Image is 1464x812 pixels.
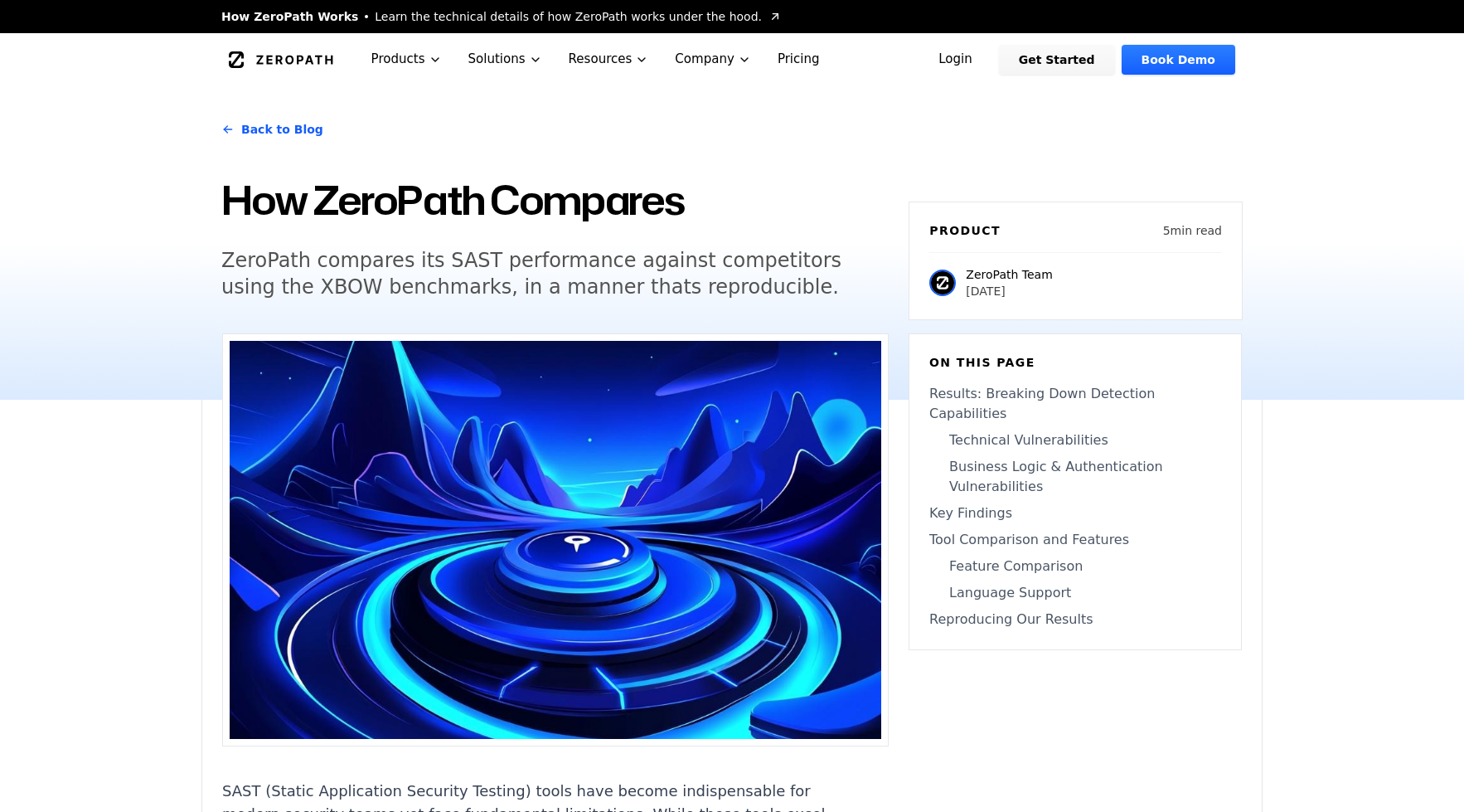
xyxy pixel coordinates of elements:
[966,283,1052,299] p: [DATE]
[929,354,1221,371] h6: On this page
[929,270,956,296] img: ZeroPath Team
[221,8,358,25] span: How ZeroPath Works
[555,33,662,85] button: Resources
[929,457,1221,497] a: Business Logic & Authentication Vulnerabilities
[929,610,1221,630] a: Reproducing Our Results
[221,106,323,153] a: Back to Blog
[929,530,1221,550] a: Tool Comparison and Features
[919,45,992,75] a: Login
[929,430,1221,450] a: Technical Vulnerabilities
[662,33,764,85] button: Company
[1122,45,1235,75] a: Book Demo
[929,384,1221,424] a: Results: Breaking Down Detection Capabilities
[929,557,1221,576] a: Feature Comparison
[358,33,455,85] button: Products
[230,341,881,739] img: How ZeroPath Compares
[201,33,1263,85] nav: Global
[966,266,1052,283] p: ZeroPath Team
[764,33,833,85] a: Pricing
[221,8,782,25] a: How ZeroPath WorksLearn the technical details of how ZeroPath works under the hood.
[221,247,858,300] h5: ZeroPath compares its SAST performance against competitors using the XBOW benchmarks, in a manner...
[929,503,1221,523] a: Key Findings
[221,173,889,227] h1: How ZeroPath Compares
[1163,222,1222,239] p: 5 min read
[999,45,1115,75] a: Get Started
[375,8,762,25] span: Learn the technical details of how ZeroPath works under the hood.
[455,33,555,85] button: Solutions
[929,222,1001,239] h6: Product
[929,583,1221,603] a: Language Support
